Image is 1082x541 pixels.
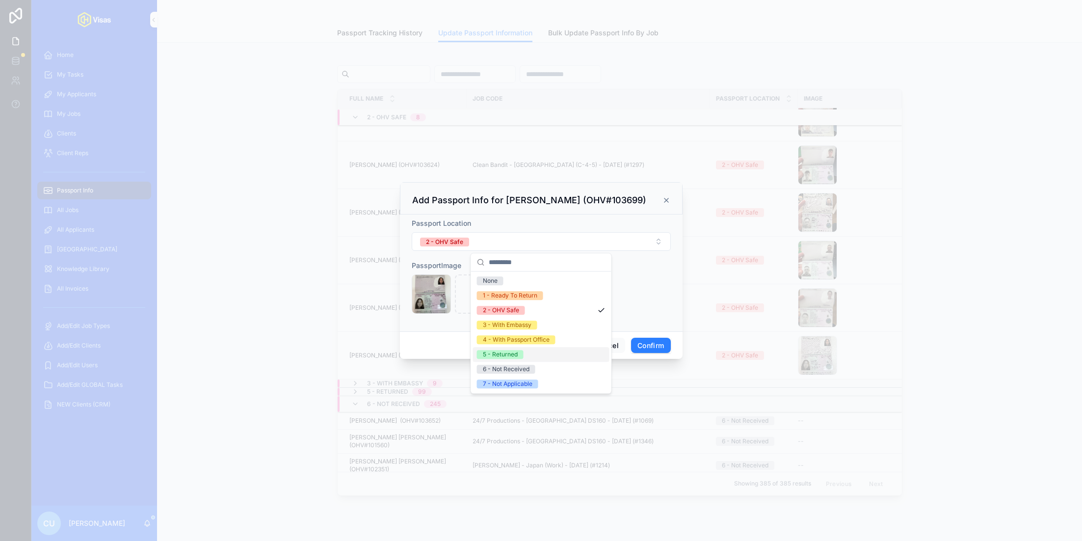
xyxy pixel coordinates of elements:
[412,232,671,251] button: Select Button
[631,338,670,353] button: Confirm
[483,291,537,300] div: 1 - Ready To Return
[483,350,518,359] div: 5 - Returned
[483,365,529,374] div: 6 - Not Received
[412,219,471,227] span: Passport Location
[483,306,519,315] div: 2 - OHV Safe
[483,335,550,344] div: 4 - With Passport Office
[426,238,463,246] div: 2 - OHV Safe
[483,321,531,329] div: 3 - With Embassy
[412,194,646,206] h3: Add Passport Info for [PERSON_NAME] (OHV#103699)
[412,261,461,270] span: PassportImage
[471,271,611,393] div: Suggestions
[483,379,532,388] div: 7 - Not Applicable
[483,276,498,285] div: None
